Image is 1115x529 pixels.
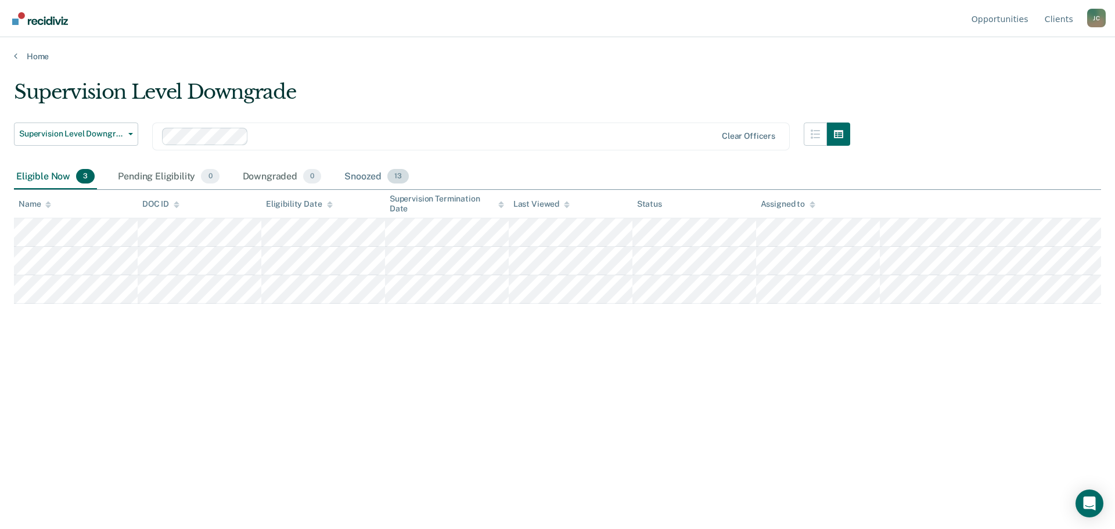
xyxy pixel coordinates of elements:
div: J C [1087,9,1106,27]
div: Open Intercom Messenger [1076,490,1103,517]
button: Supervision Level Downgrade [14,123,138,146]
div: Clear officers [722,131,775,141]
div: Eligibility Date [266,199,333,209]
button: Profile dropdown button [1087,9,1106,27]
span: 0 [303,169,321,184]
div: Assigned to [761,199,815,209]
div: Last Viewed [513,199,570,209]
span: 0 [201,169,219,184]
div: Downgraded0 [240,164,324,190]
div: Snoozed13 [342,164,411,190]
div: Name [19,199,51,209]
div: Status [637,199,662,209]
span: 3 [76,169,95,184]
a: Home [14,51,1101,62]
div: Supervision Level Downgrade [14,80,850,113]
div: Eligible Now3 [14,164,97,190]
span: 13 [387,169,409,184]
div: Pending Eligibility0 [116,164,221,190]
div: Supervision Termination Date [390,194,504,214]
span: Supervision Level Downgrade [19,129,124,139]
img: Recidiviz [12,12,68,25]
div: DOC ID [142,199,179,209]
